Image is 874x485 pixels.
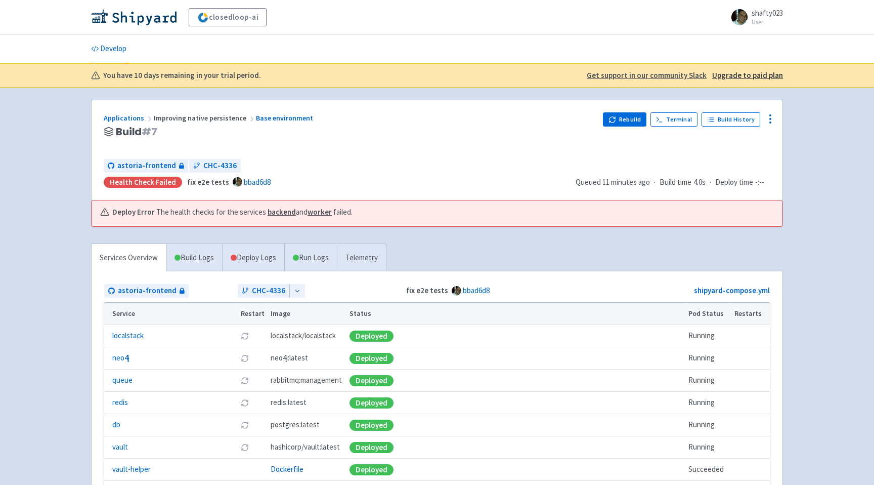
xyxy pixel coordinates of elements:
a: backend [268,207,296,217]
td: Running [685,392,731,414]
span: astoria-frontend [118,285,177,297]
a: bbad6d8 [463,286,490,295]
a: closedloop-ai [189,8,267,26]
a: db [112,419,120,431]
button: Rebuild [603,112,646,127]
button: Restart pod [241,377,249,385]
td: Running [685,414,731,436]
strong: fix e2e tests [187,177,229,187]
u: Upgrade to paid plan [712,70,783,80]
div: Deployed [349,397,394,409]
a: vault-helper [112,464,151,475]
span: Build time [660,177,691,188]
a: Services Overview [92,244,166,272]
a: astoria-frontend [104,159,188,173]
div: Deployed [349,375,394,386]
a: Base environment [256,113,315,123]
div: Deployed [349,464,394,475]
div: · · [576,177,770,188]
span: -:-- [755,177,764,188]
span: Build [116,126,157,138]
button: Restart pod [241,399,249,407]
a: CHC-4336 [238,284,289,298]
b: You have 10 days remaining in your trial period. [103,70,261,82]
a: Develop [91,35,126,63]
th: Service [104,303,237,325]
span: CHC-4336 [252,285,285,297]
span: 4.0s [693,177,706,188]
div: Deployed [349,331,394,342]
span: The health checks for the services and failed. [156,207,353,218]
span: rabbitmq:management [271,375,342,386]
th: Restarts [731,303,770,325]
td: Succeeded [685,459,731,481]
span: hashicorp/vault:latest [271,441,340,453]
a: Dockerfile [271,464,303,474]
a: Terminal [650,112,697,127]
a: Deploy Logs [222,244,284,272]
span: postgres:latest [271,419,320,431]
a: bbad6d8 [244,177,271,187]
strong: fix e2e tests [406,286,448,295]
a: Get support in our community Slack [587,70,707,82]
td: Running [685,436,731,459]
span: Deploy time [715,177,753,188]
time: 11 minutes ago [602,177,650,187]
a: localstack [112,330,144,342]
u: Get support in our community Slack [587,70,707,80]
a: Applications [104,113,154,123]
div: Health check failed [104,177,182,188]
button: Restart pod [241,443,249,452]
a: shipyard-compose.yml [694,286,770,295]
span: CHC-4336 [203,160,237,172]
div: Deployed [349,442,394,453]
a: redis [112,397,128,409]
a: worker [308,207,332,217]
span: Improving native persistence [154,113,256,123]
span: localstack/localstack [271,330,336,342]
span: shafty023 [752,8,783,18]
th: Status [346,303,685,325]
a: Run Logs [284,244,337,272]
span: Queued [576,177,650,187]
th: Pod Status [685,303,731,325]
a: Build Logs [166,244,222,272]
td: Running [685,370,731,392]
th: Image [268,303,346,325]
a: Build History [702,112,760,127]
th: Restart [237,303,268,325]
div: Deployed [349,353,394,364]
a: vault [112,441,128,453]
b: Deploy Error [112,207,155,218]
a: CHC-4336 [189,159,241,173]
a: Telemetry [337,244,386,272]
button: Restart pod [241,332,249,340]
a: queue [112,375,133,386]
img: Shipyard logo [91,9,177,25]
span: neo4j:latest [271,352,308,364]
div: Deployed [349,420,394,431]
a: shafty023 User [725,9,783,25]
button: Restart pod [241,421,249,429]
a: astoria-frontend [104,284,189,298]
td: Running [685,347,731,370]
a: neo4j [112,352,129,364]
small: User [752,19,783,25]
span: redis:latest [271,397,307,409]
span: # 7 [142,125,157,139]
button: Restart pod [241,354,249,362]
span: astoria-frontend [117,160,176,172]
td: Running [685,325,731,347]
